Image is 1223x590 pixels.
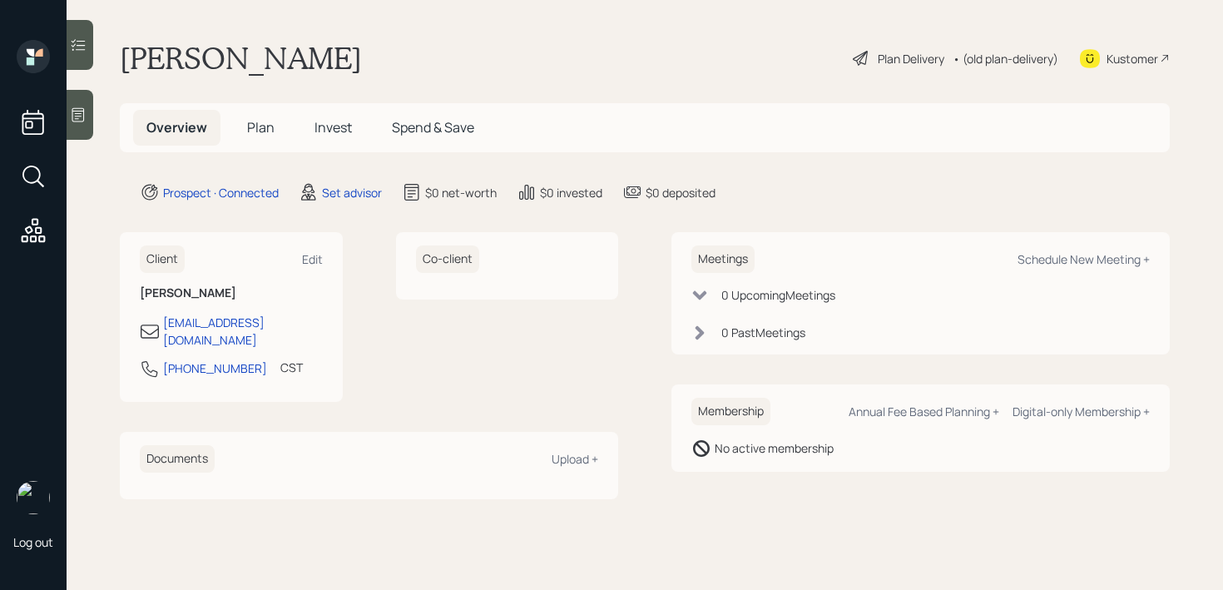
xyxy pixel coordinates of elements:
[552,451,598,467] div: Upload +
[163,184,279,201] div: Prospect · Connected
[646,184,715,201] div: $0 deposited
[140,286,323,300] h6: [PERSON_NAME]
[849,404,999,419] div: Annual Fee Based Planning +
[163,314,323,349] div: [EMAIL_ADDRESS][DOMAIN_NAME]
[1107,50,1158,67] div: Kustomer
[416,245,479,273] h6: Co-client
[540,184,602,201] div: $0 invested
[721,286,835,304] div: 0 Upcoming Meeting s
[146,118,207,136] span: Overview
[13,534,53,550] div: Log out
[140,445,215,473] h6: Documents
[120,40,362,77] h1: [PERSON_NAME]
[1018,251,1150,267] div: Schedule New Meeting +
[140,245,185,273] h6: Client
[878,50,944,67] div: Plan Delivery
[322,184,382,201] div: Set advisor
[691,245,755,273] h6: Meetings
[163,359,267,377] div: [PHONE_NUMBER]
[721,324,805,341] div: 0 Past Meeting s
[392,118,474,136] span: Spend & Save
[715,439,834,457] div: No active membership
[17,481,50,514] img: retirable_logo.png
[302,251,323,267] div: Edit
[425,184,497,201] div: $0 net-worth
[314,118,352,136] span: Invest
[1013,404,1150,419] div: Digital-only Membership +
[280,359,303,376] div: CST
[691,398,770,425] h6: Membership
[247,118,275,136] span: Plan
[953,50,1058,67] div: • (old plan-delivery)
